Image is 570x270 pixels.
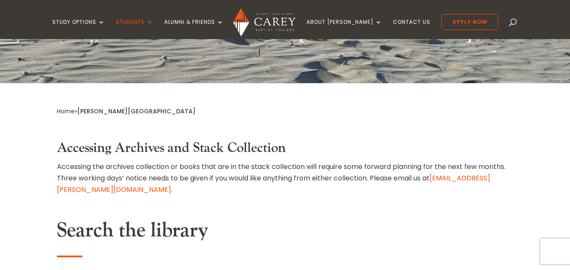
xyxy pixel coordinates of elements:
a: Contact Us [393,19,430,39]
span: [PERSON_NAME][GEOGRAPHIC_DATA] [77,107,196,115]
h3: Accessing Archives and Stack Collection [57,140,513,160]
a: Home [57,107,75,115]
h2: Search the library [57,218,513,247]
p: Accessing the archives collection or books that are in the stack collection will require some for... [57,161,513,196]
a: Apply Now [441,14,498,30]
a: About [PERSON_NAME] [306,19,382,39]
img: Carey Baptist College [233,8,295,37]
a: Alumni & Friends [164,19,224,39]
span: » [57,107,196,115]
a: Students [116,19,153,39]
a: Study Options [52,19,105,39]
